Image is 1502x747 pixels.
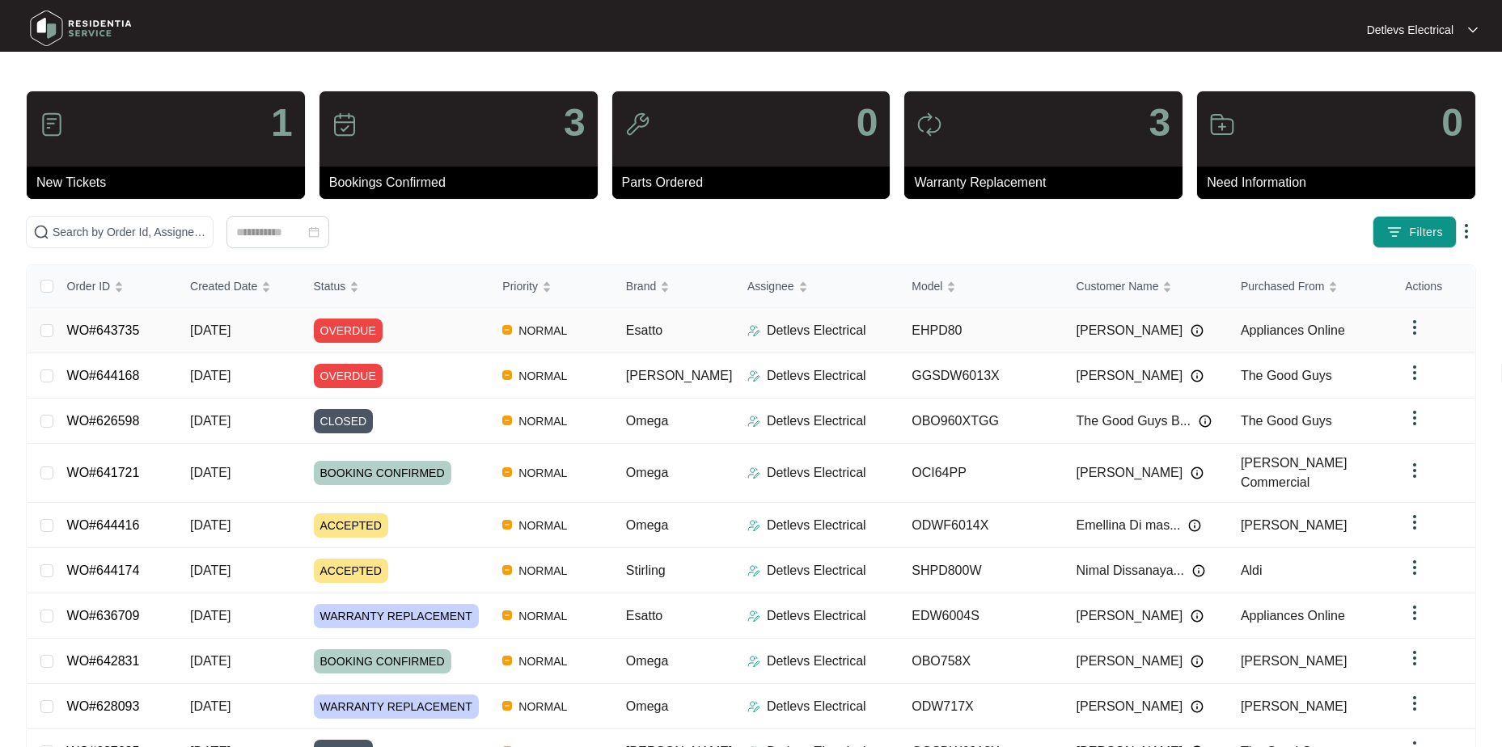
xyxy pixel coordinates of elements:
[314,319,383,343] span: OVERDUE
[1077,606,1183,626] span: [PERSON_NAME]
[1409,224,1443,241] span: Filters
[747,610,760,622] img: Assigner Icon
[512,516,573,535] span: NORMAL
[613,265,734,308] th: Brand
[314,364,383,388] span: OVERDUE
[767,516,866,535] p: Detlevs Electrical
[512,411,573,431] span: NORMAL
[747,519,760,532] img: Assigner Icon
[67,323,140,337] a: WO#643735
[914,173,1183,192] p: Warranty Replacement
[747,415,760,428] img: Assigner Icon
[899,593,1063,639] td: EDW6004S
[512,606,573,626] span: NORMAL
[1241,609,1345,622] span: Appliances Online
[626,277,656,295] span: Brand
[1188,519,1201,532] img: Info icon
[67,654,140,668] a: WO#642831
[767,463,866,483] p: Detlevs Electrical
[67,414,140,428] a: WO#626598
[1241,369,1332,382] span: The Good Guys
[502,467,512,477] img: Vercel Logo
[564,103,586,142] p: 3
[512,561,573,580] span: NORMAL
[502,610,512,620] img: Vercel Logo
[1077,561,1184,580] span: Nimal Dissanaya...
[502,656,512,665] img: Vercel Logo
[1064,265,1228,308] th: Customer Name
[734,265,899,308] th: Assignee
[512,697,573,716] span: NORMAL
[314,694,479,719] span: WARRANTY REPLACEMENT
[502,370,512,380] img: Vercel Logo
[1405,408,1424,428] img: dropdown arrow
[53,223,206,241] input: Search by Order Id, Assignee Name, Customer Name, Brand and Model
[767,652,866,671] p: Detlevs Electrical
[314,409,374,433] span: CLOSED
[512,652,573,671] span: NORMAL
[332,112,358,137] img: icon
[39,112,65,137] img: icon
[67,518,140,532] a: WO#644416
[1191,369,1204,382] img: Info icon
[1457,222,1476,241] img: dropdown arrow
[502,325,512,335] img: Vercel Logo
[747,564,760,577] img: Assigner Icon
[271,103,293,142] p: 1
[1241,414,1332,428] span: The Good Guys
[767,561,866,580] p: Detlevs Electrical
[747,369,760,382] img: Assigner Icon
[899,684,1063,729] td: ODW717X
[54,265,178,308] th: Order ID
[314,604,479,628] span: WARRANTY REPLACEMENT
[1077,321,1183,340] span: [PERSON_NAME]
[1199,415,1212,428] img: Info icon
[1241,277,1324,295] span: Purchased From
[857,103,878,142] p: 0
[899,353,1063,399] td: GGSDW6013X
[1405,648,1424,668] img: dropdown arrow
[899,444,1063,503] td: OCI64PP
[314,277,346,295] span: Status
[1241,563,1263,577] span: Aldi
[899,399,1063,444] td: OBO960XTGG
[1077,277,1159,295] span: Customer Name
[1077,366,1183,386] span: [PERSON_NAME]
[767,411,866,431] p: Detlevs Electrical
[314,513,388,538] span: ACCEPTED
[1405,318,1424,337] img: dropdown arrow
[36,173,305,192] p: New Tickets
[899,265,1063,308] th: Model
[190,563,231,577] span: [DATE]
[747,700,760,713] img: Assigner Icon
[512,321,573,340] span: NORMAL
[1241,456,1348,489] span: [PERSON_NAME] Commercial
[67,277,111,295] span: Order ID
[1468,26,1478,34] img: dropdown arrow
[767,321,866,340] p: Detlevs Electrical
[190,654,231,668] span: [DATE]
[1405,513,1424,532] img: dropdown arrow
[747,655,760,668] img: Assigner Icon
[502,565,512,575] img: Vercel Logo
[190,277,257,295] span: Created Date
[1405,694,1424,713] img: dropdown arrow
[1209,112,1235,137] img: icon
[1191,324,1204,337] img: Info icon
[33,224,49,240] img: search-icon
[329,173,598,192] p: Bookings Confirmed
[67,609,140,622] a: WO#636709
[67,466,140,479] a: WO#641721
[767,697,866,716] p: Detlevs Electrical
[626,414,668,428] span: Omega
[767,366,866,386] p: Detlevs Electrical
[190,414,231,428] span: [DATE]
[626,654,668,668] span: Omega
[626,323,662,337] span: Esatto
[626,466,668,479] span: Omega
[1241,323,1345,337] span: Appliances Online
[190,518,231,532] span: [DATE]
[1077,652,1183,671] span: [PERSON_NAME]
[190,466,231,479] span: [DATE]
[502,416,512,425] img: Vercel Logo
